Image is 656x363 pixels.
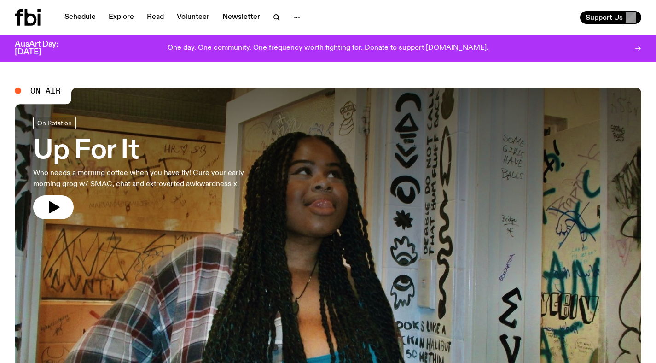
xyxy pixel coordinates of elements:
p: Who needs a morning coffee when you have Ify! Cure your early morning grog w/ SMAC, chat and extr... [33,168,269,190]
a: Read [141,11,169,24]
a: Explore [103,11,139,24]
span: On Rotation [37,119,72,126]
a: Schedule [59,11,101,24]
a: Volunteer [171,11,215,24]
h3: AusArt Day: [DATE] [15,41,74,56]
span: Support Us [586,13,623,22]
a: Newsletter [217,11,266,24]
button: Support Us [580,11,641,24]
a: Up For ItWho needs a morning coffee when you have Ify! Cure your early morning grog w/ SMAC, chat... [33,117,269,219]
p: One day. One community. One frequency worth fighting for. Donate to support [DOMAIN_NAME]. [168,44,488,53]
span: On Air [30,87,61,95]
h3: Up For It [33,138,269,164]
a: On Rotation [33,117,76,129]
